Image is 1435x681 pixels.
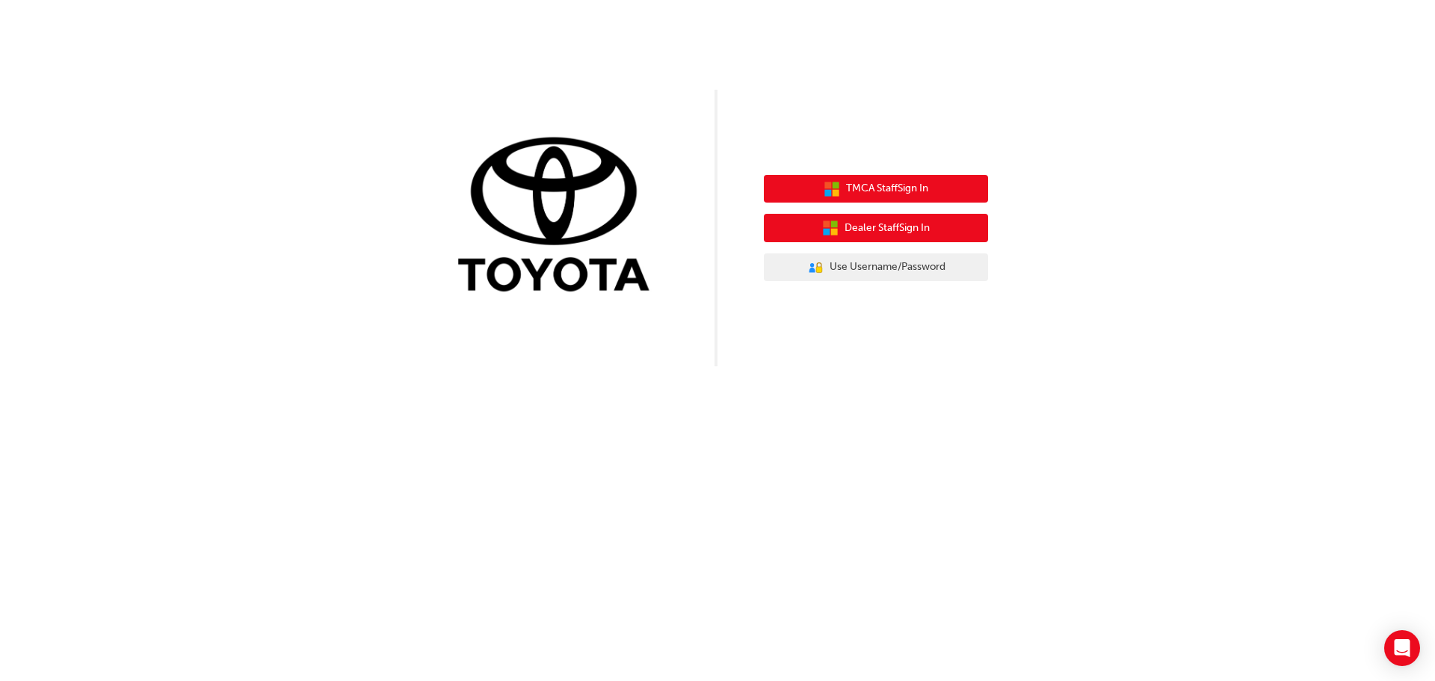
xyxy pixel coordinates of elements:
[764,253,988,282] button: Use Username/Password
[764,214,988,242] button: Dealer StaffSign In
[1384,630,1420,666] div: Open Intercom Messenger
[846,180,928,197] span: TMCA Staff Sign In
[447,134,671,299] img: Trak
[764,175,988,203] button: TMCA StaffSign In
[830,259,945,276] span: Use Username/Password
[845,220,930,237] span: Dealer Staff Sign In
